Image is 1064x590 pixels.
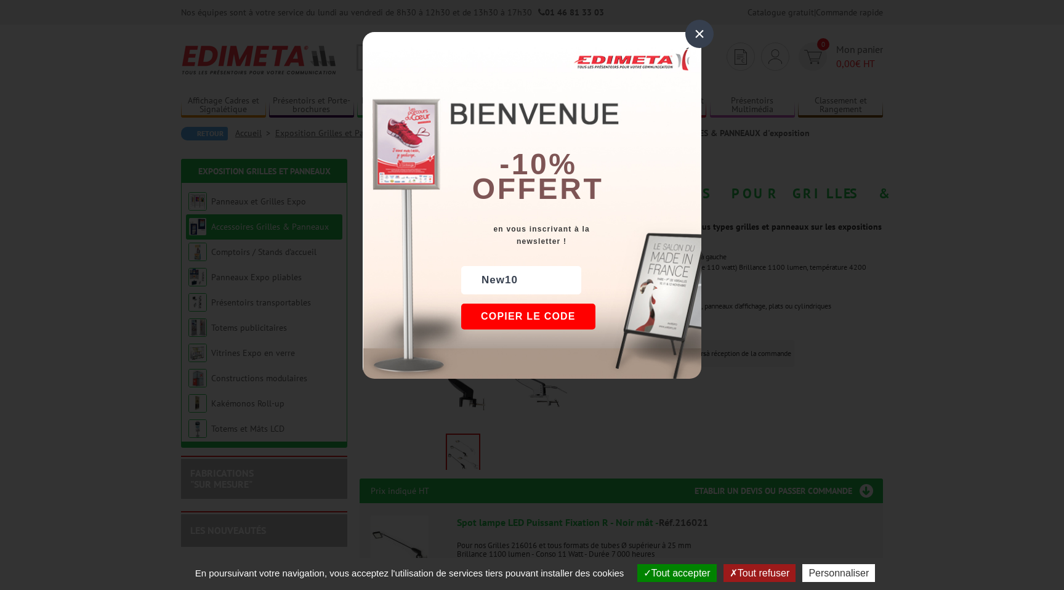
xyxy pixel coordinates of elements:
[802,564,875,582] button: Personnaliser (fenêtre modale)
[461,304,595,329] button: Copier le code
[189,568,631,578] span: En poursuivant votre navigation, vous acceptez l'utilisation de services tiers pouvant installer ...
[685,20,714,48] div: ×
[461,223,701,248] div: en vous inscrivant à la newsletter !
[499,148,577,180] b: -10%
[461,266,581,294] div: New10
[723,564,796,582] button: Tout refuser
[637,564,717,582] button: Tout accepter
[472,172,604,205] font: offert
